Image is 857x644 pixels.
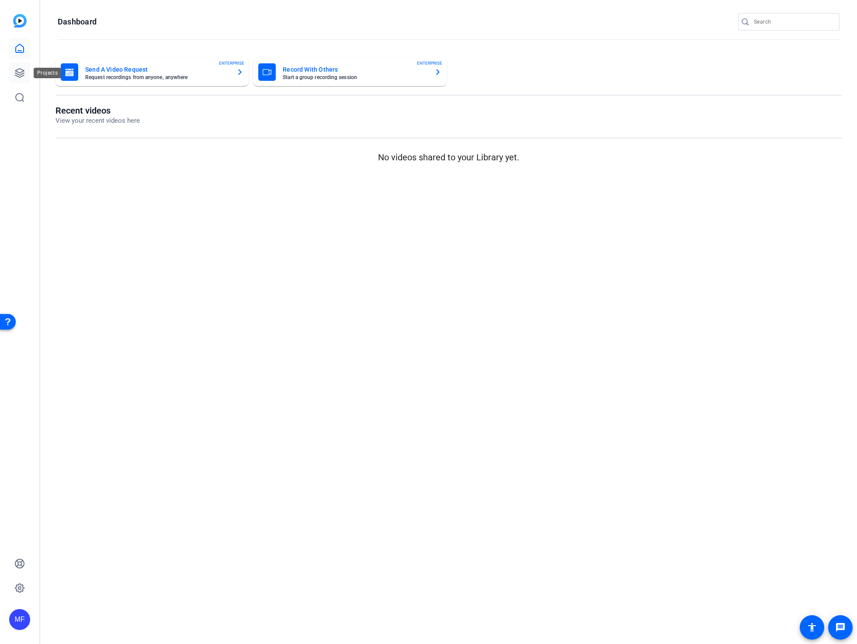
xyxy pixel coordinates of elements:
[9,609,30,630] div: MF
[34,68,61,78] div: Projects
[253,58,446,86] button: Record With OthersStart a group recording sessionENTERPRISE
[13,14,27,28] img: blue-gradient.svg
[85,64,229,75] mat-card-title: Send A Video Request
[754,17,833,27] input: Search
[56,116,140,126] p: View your recent videos here
[56,58,249,86] button: Send A Video RequestRequest recordings from anyone, anywhereENTERPRISE
[835,622,846,633] mat-icon: message
[85,75,229,80] mat-card-subtitle: Request recordings from anyone, anywhere
[219,60,244,66] span: ENTERPRISE
[56,105,140,116] h1: Recent videos
[56,151,842,164] p: No videos shared to your Library yet.
[417,60,442,66] span: ENTERPRISE
[58,17,97,27] h1: Dashboard
[283,64,427,75] mat-card-title: Record With Others
[283,75,427,80] mat-card-subtitle: Start a group recording session
[807,622,817,633] mat-icon: accessibility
